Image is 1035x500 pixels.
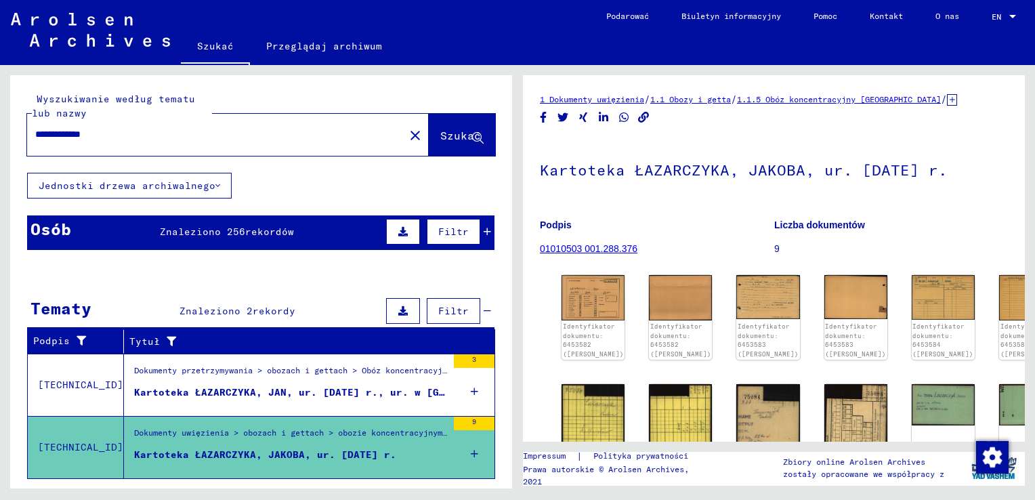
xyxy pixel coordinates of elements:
[562,384,625,467] img: 001.jpg
[783,456,944,468] p: Zbiory online Arolsen Archives
[774,242,1008,256] p: 9
[245,226,294,238] span: rekordów
[181,30,250,65] a: Szukać
[976,441,1009,474] img: Zmienianie zgody
[129,335,160,349] font: Tytuł
[576,449,583,463] font: |
[736,384,799,465] img: 001.jpg
[536,109,551,126] button: Udostępnij na Facebooku
[32,93,195,119] mat-label: Wyszukiwanie według tematu lub nazwy
[134,364,447,383] div: Dokumenty przetrzymywania > obozach i gettach > Obóz koncentracyjny [GEOGRAPHIC_DATA] > Dokumenty...
[783,468,944,480] p: zostały opracowane we współpracy z
[427,298,480,324] button: Filtr
[134,427,447,446] div: Dokumenty uwięzienia > obozach i gettach > obozie koncentracyjnym [GEOGRAPHIC_DATA] > Dokumenty i...
[27,173,232,199] button: Jednostki drzewa archiwalnego
[134,386,447,400] div: Kartoteka ŁAZARCZYKA, JAN, ur. [DATE] r., ur. w [GEOGRAPHIC_DATA], KRS. SCHARFENWISE
[738,322,799,358] a: Identyfikator dokumentu: 6453583 ([PERSON_NAME])
[649,384,712,467] img: 002.jpg
[160,226,245,238] span: Znaleziono 256
[576,109,591,126] button: Udostępnij na Xing
[134,448,396,462] div: Kartoteka ŁAZARCZYKA, JAKOBA, ur. [DATE] r.
[39,180,215,192] font: Jednostki drzewa archiwalnego
[440,129,481,142] span: Szukać
[129,331,482,352] div: Tytuł
[402,121,429,148] button: Jasny
[912,322,973,358] a: Identyfikator dokumentu: 6453584 ([PERSON_NAME])
[969,451,1019,485] img: yv_logo.png
[523,463,711,488] p: Prawa autorskie © Arolsen Archives, 2021
[731,93,737,105] span: /
[563,322,624,358] a: Identyfikator dokumentu: 6453582 ([PERSON_NAME])
[30,217,71,241] div: Osób
[540,94,644,104] a: 1 Dokumenty uwięzienia
[649,275,712,320] img: 002.jpg
[540,220,572,230] b: Podpis
[11,13,170,47] img: Arolsen_neg.svg
[33,331,127,352] div: Podpis
[736,275,799,318] img: 001.jpg
[33,334,70,348] font: Podpis
[650,322,711,358] a: Identyfikator dokumentu: 6453582 ([PERSON_NAME])
[941,93,947,105] span: /
[540,243,637,254] a: 01010503 001.288.376
[637,109,651,126] button: Kopiuj link
[912,384,975,426] img: 001.jpg
[644,93,650,105] span: /
[597,109,611,126] button: Udostępnij na LinkedIn
[975,440,1008,473] div: Zmienianie zgody
[540,139,1008,199] h1: Kartoteka ŁAZARCZYKA, JAKOBA, ur. [DATE] r.
[427,219,480,245] button: Filtr
[617,109,631,126] button: Udostępnij na WhatsApp
[912,275,975,320] img: 001.jpg
[407,127,423,144] mat-icon: close
[824,275,887,319] img: 002.jpg
[583,449,704,463] a: Polityka prywatności
[737,94,941,104] a: 1.1.5 Obóz koncentracyjny [GEOGRAPHIC_DATA]
[824,384,887,462] img: 002.jpg
[250,30,398,62] a: Przeglądaj archiwum
[774,220,865,230] b: Liczba dokumentów
[429,114,495,156] button: Szukać
[992,12,1007,22] span: EN
[562,275,625,320] img: 001.jpg
[438,226,469,238] span: Filtr
[650,94,731,104] a: 1.1 Obozy i getta
[438,305,469,317] span: Filtr
[556,109,570,126] button: Udostępnij na Twitterze
[523,449,576,463] a: Impressum
[825,322,886,358] a: Identyfikator dokumentu: 6453583 ([PERSON_NAME])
